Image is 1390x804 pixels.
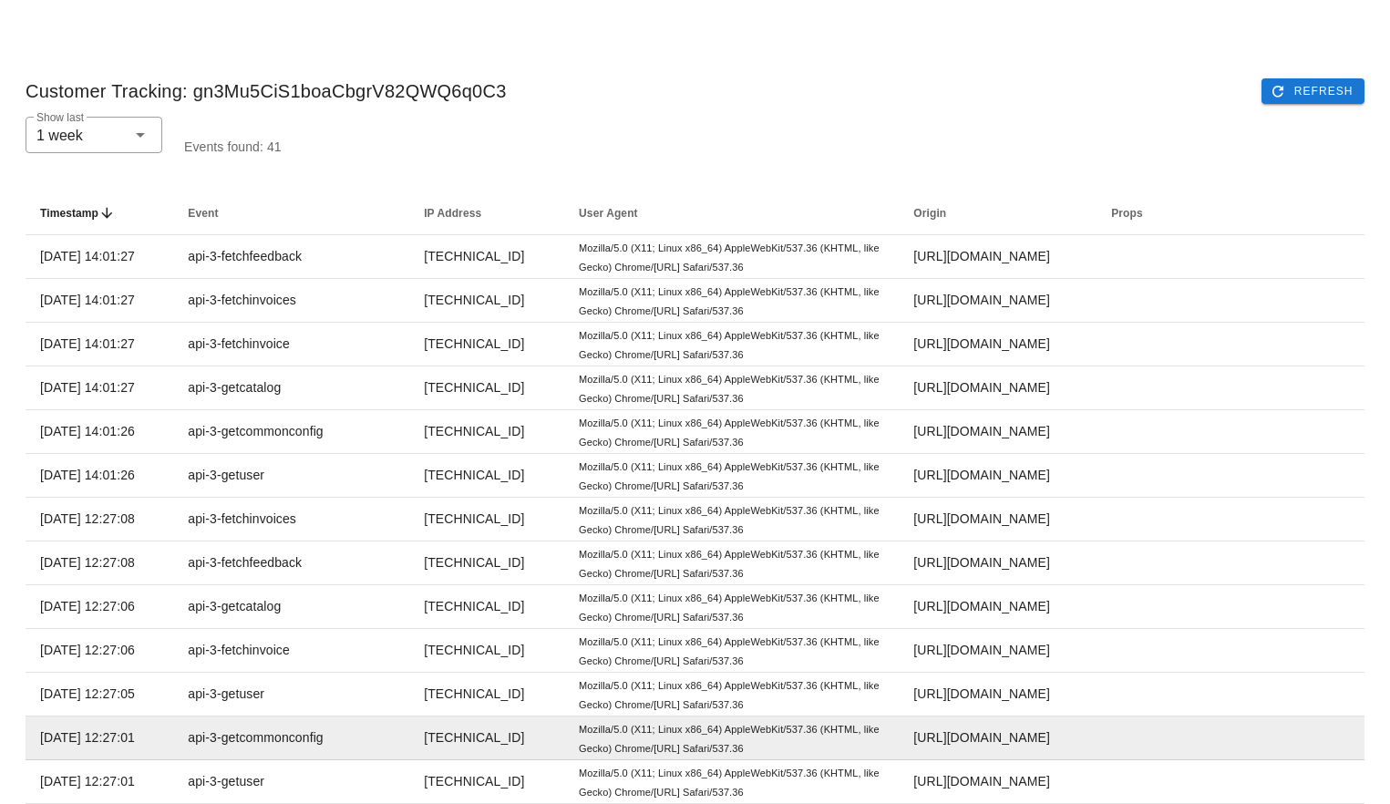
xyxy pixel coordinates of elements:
[26,673,173,716] td: [DATE] 12:27:05
[173,323,409,366] td: api-3-fetchinvoice
[26,454,173,498] td: [DATE] 14:01:26
[913,207,946,220] span: Origin
[899,716,1097,760] td: [URL][DOMAIN_NAME]
[899,191,1097,235] th: Origin: Not sorted. Activate to sort ascending.
[899,323,1097,366] td: [URL][DOMAIN_NAME]
[26,541,173,585] td: [DATE] 12:27:08
[173,541,409,585] td: api-3-fetchfeedback
[173,279,409,323] td: api-3-fetchinvoices
[173,716,409,760] td: api-3-getcommonconfig
[899,541,1097,585] td: [URL][DOMAIN_NAME]
[424,207,481,220] span: IP Address
[173,629,409,673] td: api-3-fetchinvoice
[173,410,409,454] td: api-3-getcommonconfig
[409,323,564,366] td: [TECHNICAL_ID]
[409,454,564,498] td: [TECHNICAL_ID]
[26,410,173,454] td: [DATE] 14:01:26
[579,768,880,798] span: Mozilla/5.0 (X11; Linux x86_64) AppleWebKit/537.36 (KHTML, like Gecko) Chrome/[URL] Safari/537.36
[40,207,98,220] span: Timestamp
[579,286,880,316] span: Mozilla/5.0 (X11; Linux x86_64) AppleWebKit/537.36 (KHTML, like Gecko) Chrome/[URL] Safari/537.36
[579,242,880,273] span: Mozilla/5.0 (X11; Linux x86_64) AppleWebKit/537.36 (KHTML, like Gecko) Chrome/[URL] Safari/537.36
[26,585,173,629] td: [DATE] 12:27:06
[173,673,409,716] td: api-3-getuser
[26,716,173,760] td: [DATE] 12:27:01
[184,139,282,154] span: Events found: 41
[579,680,880,710] span: Mozilla/5.0 (X11; Linux x86_64) AppleWebKit/537.36 (KHTML, like Gecko) Chrome/[URL] Safari/537.36
[1261,78,1364,104] button: Refresh
[409,760,564,804] td: [TECHNICAL_ID]
[173,585,409,629] td: api-3-getcatalog
[899,366,1097,410] td: [URL][DOMAIN_NAME]
[26,498,173,541] td: [DATE] 12:27:08
[26,117,162,153] div: Show last1 week
[899,235,1097,279] td: [URL][DOMAIN_NAME]
[899,279,1097,323] td: [URL][DOMAIN_NAME]
[409,585,564,629] td: [TECHNICAL_ID]
[26,279,173,323] td: [DATE] 14:01:27
[579,724,880,754] span: Mozilla/5.0 (X11; Linux x86_64) AppleWebKit/537.36 (KHTML, like Gecko) Chrome/[URL] Safari/537.36
[579,330,880,360] span: Mozilla/5.0 (X11; Linux x86_64) AppleWebKit/537.36 (KHTML, like Gecko) Chrome/[URL] Safari/537.36
[409,498,564,541] td: [TECHNICAL_ID]
[26,235,173,279] td: [DATE] 14:01:27
[409,279,564,323] td: [TECHNICAL_ID]
[1111,207,1143,220] span: Props
[899,454,1097,498] td: [URL][DOMAIN_NAME]
[899,673,1097,716] td: [URL][DOMAIN_NAME]
[36,128,83,144] div: 1 week
[173,498,409,541] td: api-3-fetchinvoices
[899,498,1097,541] td: [URL][DOMAIN_NAME]
[409,629,564,673] td: [TECHNICAL_ID]
[899,629,1097,673] td: [URL][DOMAIN_NAME]
[26,760,173,804] td: [DATE] 12:27:01
[409,716,564,760] td: [TECHNICAL_ID]
[579,636,880,666] span: Mozilla/5.0 (X11; Linux x86_64) AppleWebKit/537.36 (KHTML, like Gecko) Chrome/[URL] Safari/537.36
[26,191,173,235] th: Timestamp: Sorted descending. Activate to remove sorting.
[579,374,880,404] span: Mozilla/5.0 (X11; Linux x86_64) AppleWebKit/537.36 (KHTML, like Gecko) Chrome/[URL] Safari/537.36
[579,207,638,220] span: User Agent
[26,323,173,366] td: [DATE] 14:01:27
[26,629,173,673] td: [DATE] 12:27:06
[579,461,880,491] span: Mozilla/5.0 (X11; Linux x86_64) AppleWebKit/537.36 (KHTML, like Gecko) Chrome/[URL] Safari/537.36
[409,366,564,410] td: [TECHNICAL_ID]
[579,593,880,623] span: Mozilla/5.0 (X11; Linux x86_64) AppleWebKit/537.36 (KHTML, like Gecko) Chrome/[URL] Safari/537.36
[899,585,1097,629] td: [URL][DOMAIN_NAME]
[899,760,1097,804] td: [URL][DOMAIN_NAME]
[173,366,409,410] td: api-3-getcatalog
[409,541,564,585] td: [TECHNICAL_ID]
[899,410,1097,454] td: [URL][DOMAIN_NAME]
[173,760,409,804] td: api-3-getuser
[579,549,880,579] span: Mozilla/5.0 (X11; Linux x86_64) AppleWebKit/537.36 (KHTML, like Gecko) Chrome/[URL] Safari/537.36
[409,235,564,279] td: [TECHNICAL_ID]
[26,366,173,410] td: [DATE] 14:01:27
[1273,83,1354,99] span: Refresh
[1097,191,1364,235] th: Props
[11,62,1379,120] div: Customer Tracking: gn3Mu5CiS1boaCbgrV82QWQ6q0C3
[173,454,409,498] td: api-3-getuser
[409,673,564,716] td: [TECHNICAL_ID]
[36,111,84,125] label: Show last
[564,191,899,235] th: User Agent
[188,207,218,220] span: Event
[579,505,880,535] span: Mozilla/5.0 (X11; Linux x86_64) AppleWebKit/537.36 (KHTML, like Gecko) Chrome/[URL] Safari/537.36
[409,191,564,235] th: IP Address: Not sorted. Activate to sort ascending.
[409,410,564,454] td: [TECHNICAL_ID]
[173,235,409,279] td: api-3-fetchfeedback
[579,417,880,448] span: Mozilla/5.0 (X11; Linux x86_64) AppleWebKit/537.36 (KHTML, like Gecko) Chrome/[URL] Safari/537.36
[173,191,409,235] th: Event: Not sorted. Activate to sort ascending.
